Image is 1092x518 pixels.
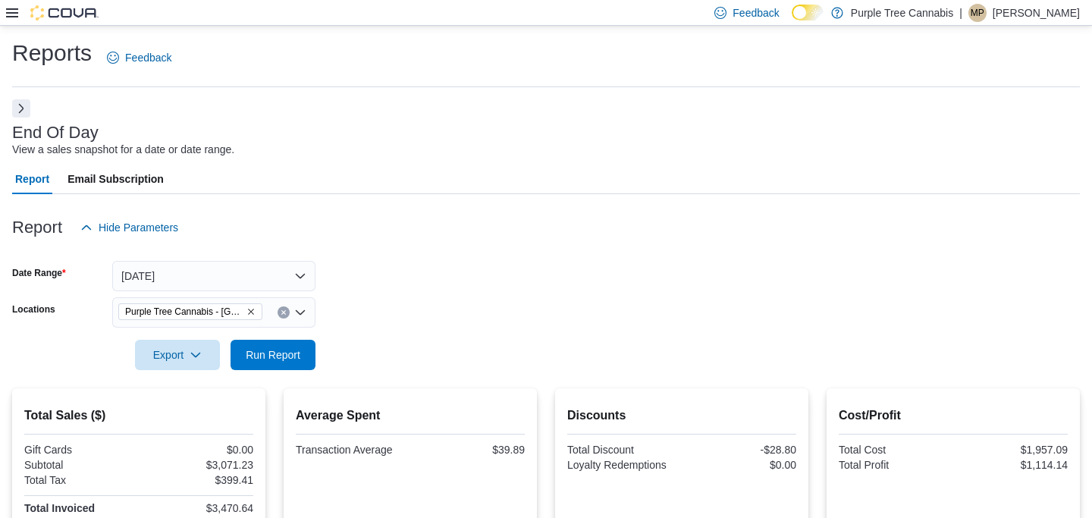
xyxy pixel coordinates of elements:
[15,164,49,194] span: Report
[839,459,950,471] div: Total Profit
[125,304,243,319] span: Purple Tree Cannabis - [GEOGRAPHIC_DATA]
[567,459,679,471] div: Loyalty Redemptions
[12,303,55,316] label: Locations
[12,218,62,237] h3: Report
[956,459,1068,471] div: $1,114.14
[24,459,136,471] div: Subtotal
[12,99,30,118] button: Next
[296,444,407,456] div: Transaction Average
[74,212,184,243] button: Hide Parameters
[135,340,220,370] button: Export
[993,4,1080,22] p: [PERSON_NAME]
[12,142,234,158] div: View a sales snapshot for a date or date range.
[125,50,171,65] span: Feedback
[12,267,66,279] label: Date Range
[851,4,953,22] p: Purple Tree Cannabis
[142,444,253,456] div: $0.00
[118,303,262,320] span: Purple Tree Cannabis - Toronto
[567,407,796,425] h2: Discounts
[792,5,824,20] input: Dark Mode
[278,306,290,319] button: Clear input
[24,474,136,486] div: Total Tax
[971,4,984,22] span: MP
[413,444,525,456] div: $39.89
[733,5,779,20] span: Feedback
[142,502,253,514] div: $3,470.64
[567,444,679,456] div: Total Discount
[956,444,1068,456] div: $1,957.09
[296,407,525,425] h2: Average Spent
[101,42,177,73] a: Feedback
[12,124,99,142] h3: End Of Day
[24,444,136,456] div: Gift Cards
[685,444,796,456] div: -$28.80
[246,307,256,316] button: Remove Purple Tree Cannabis - Toronto from selection in this group
[968,4,987,22] div: Matt Piotrowicz
[99,220,178,235] span: Hide Parameters
[142,474,253,486] div: $399.41
[112,261,315,291] button: [DATE]
[144,340,211,370] span: Export
[685,459,796,471] div: $0.00
[959,4,962,22] p: |
[231,340,315,370] button: Run Report
[246,347,300,363] span: Run Report
[142,459,253,471] div: $3,071.23
[12,38,92,68] h1: Reports
[24,502,95,514] strong: Total Invoiced
[67,164,164,194] span: Email Subscription
[294,306,306,319] button: Open list of options
[30,5,99,20] img: Cova
[839,407,1068,425] h2: Cost/Profit
[839,444,950,456] div: Total Cost
[24,407,253,425] h2: Total Sales ($)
